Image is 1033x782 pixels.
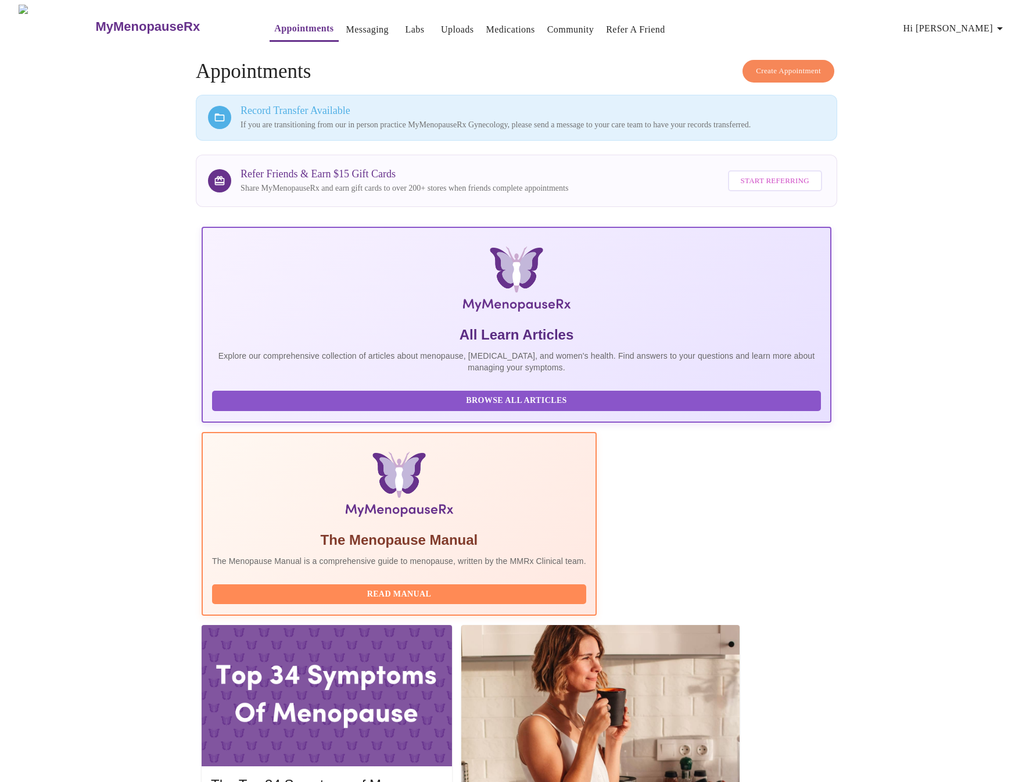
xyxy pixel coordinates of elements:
[241,168,568,180] h3: Refer Friends & Earn $15 Gift Cards
[212,555,586,567] p: The Menopause Manual is a comprehensive guide to menopause, written by the MMRx Clinical team.
[725,165,825,198] a: Start Referring
[441,22,474,38] a: Uploads
[224,394,809,408] span: Browse All Articles
[212,326,821,344] h5: All Learn Articles
[547,22,594,38] a: Community
[212,350,821,373] p: Explore our comprehensive collection of articles about menopause, [MEDICAL_DATA], and women's hea...
[212,584,586,605] button: Read Manual
[406,22,425,38] a: Labs
[270,17,338,42] button: Appointments
[903,20,1007,37] span: Hi [PERSON_NAME]
[95,19,200,34] h3: MyMenopauseRx
[224,587,575,602] span: Read Manual
[601,18,670,41] button: Refer a Friend
[543,18,599,41] button: Community
[743,60,834,83] button: Create Appointment
[241,183,568,194] p: Share MyMenopauseRx and earn gift cards to over 200+ stores when friends complete appointments
[756,65,821,78] span: Create Appointment
[94,6,246,47] a: MyMenopauseRx
[307,247,726,316] img: MyMenopauseRx Logo
[436,18,479,41] button: Uploads
[212,588,589,598] a: Read Manual
[241,119,825,131] p: If you are transitioning from our in person practice MyMenopauseRx Gynecology, please send a mess...
[212,531,586,549] h5: The Menopause Manual
[196,60,837,83] h4: Appointments
[486,22,535,38] a: Medications
[899,17,1012,40] button: Hi [PERSON_NAME]
[741,174,809,188] span: Start Referring
[606,22,665,38] a: Refer a Friend
[482,18,540,41] button: Medications
[212,391,821,411] button: Browse All Articles
[19,5,94,48] img: MyMenopauseRx Logo
[271,452,526,522] img: Menopause Manual
[274,20,333,37] a: Appointments
[212,395,824,405] a: Browse All Articles
[728,170,822,192] button: Start Referring
[346,22,389,38] a: Messaging
[342,18,393,41] button: Messaging
[396,18,433,41] button: Labs
[241,105,825,117] h3: Record Transfer Available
